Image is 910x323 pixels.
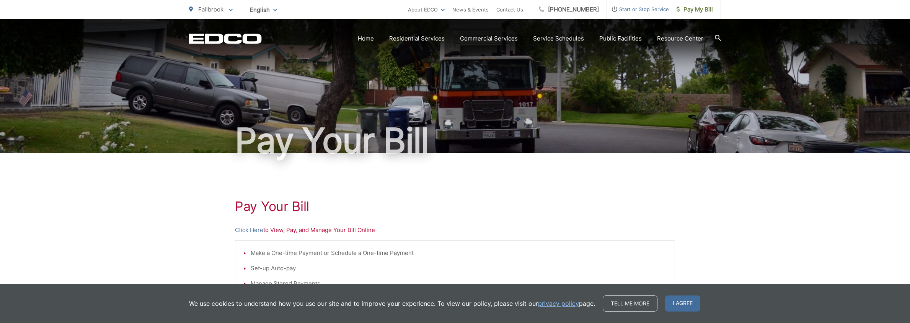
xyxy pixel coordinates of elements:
a: About EDCO [408,5,445,14]
li: Set-up Auto-pay [251,264,667,273]
a: Commercial Services [460,34,518,43]
a: News & Events [452,5,489,14]
span: Pay My Bill [677,5,713,14]
a: Contact Us [496,5,523,14]
li: Make a One-time Payment or Schedule a One-time Payment [251,248,667,258]
a: privacy policy [538,299,579,308]
h1: Pay Your Bill [189,122,721,160]
span: Fallbrook [198,6,223,13]
a: Home [358,34,374,43]
p: We use cookies to understand how you use our site and to improve your experience. To view our pol... [189,299,595,308]
a: EDCD logo. Return to the homepage. [189,33,262,44]
p: to View, Pay, and Manage Your Bill Online [235,226,675,235]
a: Residential Services [389,34,445,43]
a: Public Facilities [599,34,642,43]
a: Tell me more [603,295,657,312]
li: Manage Stored Payments [251,279,667,288]
a: Service Schedules [533,34,584,43]
span: I agree [665,295,700,312]
h1: Pay Your Bill [235,199,675,214]
span: English [244,3,283,16]
a: Click Here [235,226,263,235]
a: Resource Center [657,34,703,43]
